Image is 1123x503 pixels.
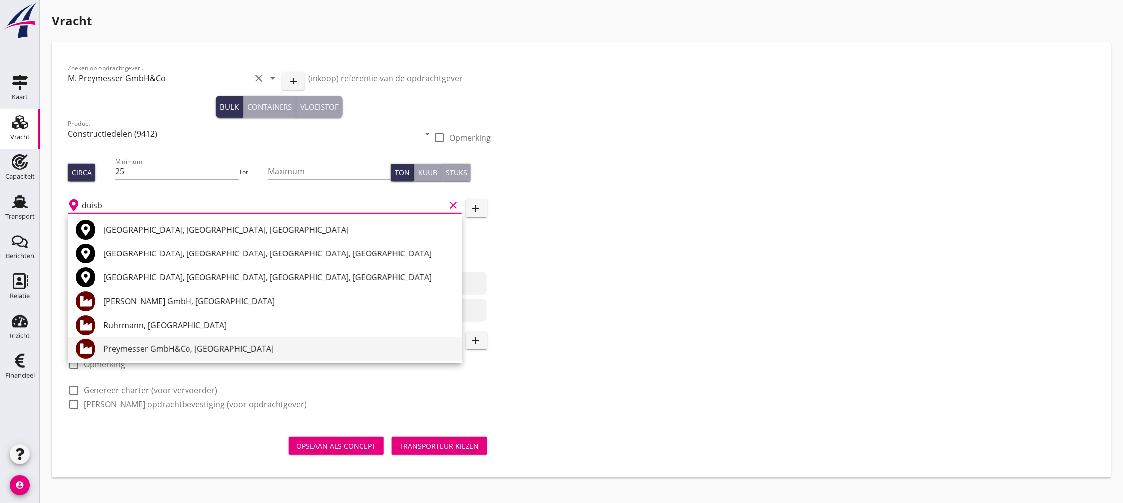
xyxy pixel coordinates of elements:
[414,164,442,181] button: Kuub
[84,359,125,369] label: Opmerking
[239,168,268,177] div: Tot
[470,202,482,214] i: add
[6,253,34,259] div: Berichten
[103,295,454,307] div: [PERSON_NAME] GmbH, [GEOGRAPHIC_DATA]
[84,385,217,395] label: Genereer charter (voor vervoerder)
[442,164,471,181] button: Stuks
[470,335,482,346] i: add
[12,94,28,100] div: Kaart
[300,101,339,113] div: Vloeistof
[400,441,479,451] div: Transporteur kiezen
[287,75,299,87] i: add
[216,96,243,118] button: Bulk
[10,134,30,140] div: Vracht
[103,248,454,259] div: [GEOGRAPHIC_DATA], [GEOGRAPHIC_DATA], [GEOGRAPHIC_DATA], [GEOGRAPHIC_DATA]
[243,96,296,118] button: Containers
[5,213,35,220] div: Transport
[68,126,420,142] input: Product
[289,437,384,455] button: Opslaan als concept
[418,168,437,178] div: Kuub
[5,173,35,180] div: Capaciteit
[392,437,487,455] button: Transporteur kiezen
[247,101,292,113] div: Containers
[2,2,38,39] img: logo-small.a267ee39.svg
[253,72,265,84] i: clear
[10,475,30,495] i: account_circle
[68,164,95,181] button: Circa
[448,199,460,211] i: clear
[297,441,376,451] div: Opslaan als concept
[296,96,343,118] button: Vloeistof
[82,197,446,213] input: Laadplaats
[103,343,454,355] div: Preymesser GmbH&Co, [GEOGRAPHIC_DATA]
[68,70,251,86] input: Zoeken op opdrachtgever...
[446,168,467,178] div: Stuks
[72,168,92,178] div: Circa
[391,164,414,181] button: Ton
[308,70,491,86] input: (inkoop) referentie van de opdrachtgever
[268,164,391,179] input: Maximum
[84,399,307,409] label: [PERSON_NAME] opdrachtbevestiging (voor opdrachtgever)
[103,319,454,331] div: Ruhrmann, [GEOGRAPHIC_DATA]
[103,224,454,236] div: [GEOGRAPHIC_DATA], [GEOGRAPHIC_DATA], [GEOGRAPHIC_DATA]
[5,372,35,379] div: Financieel
[450,133,491,143] label: Opmerking
[395,168,410,178] div: Ton
[103,271,454,283] div: [GEOGRAPHIC_DATA], [GEOGRAPHIC_DATA], [GEOGRAPHIC_DATA], [GEOGRAPHIC_DATA]
[422,128,434,140] i: arrow_drop_down
[10,333,30,339] div: Inzicht
[220,101,239,113] div: Bulk
[267,72,279,84] i: arrow_drop_down
[10,293,30,299] div: Relatie
[115,164,239,179] input: Minimum
[52,12,1111,30] h1: Vracht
